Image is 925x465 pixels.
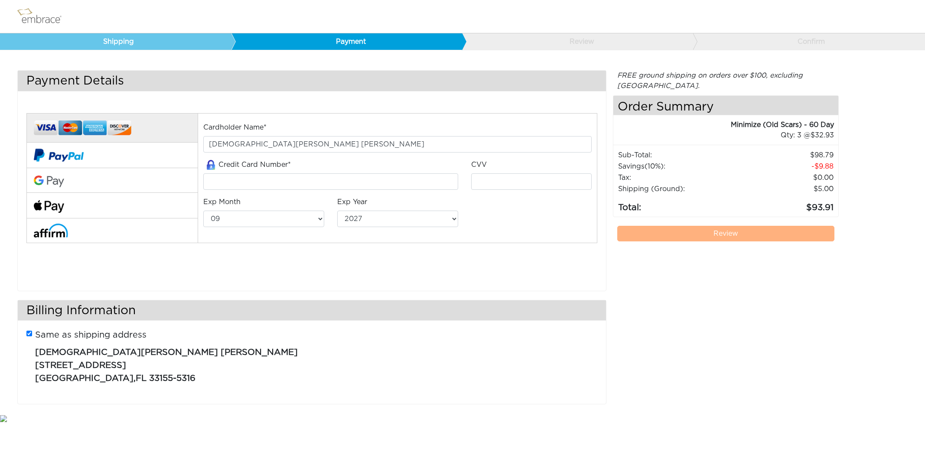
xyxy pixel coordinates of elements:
label: Same as shipping address [35,328,147,341]
td: 0.00 [737,172,834,183]
h3: Payment Details [18,71,606,91]
img: credit-cards.png [34,118,131,138]
img: amazon-lock.png [203,160,218,170]
span: FL [136,374,147,383]
td: 93.91 [737,195,834,215]
label: Exp Month [203,197,241,207]
span: [DEMOGRAPHIC_DATA][PERSON_NAME] [PERSON_NAME] [35,348,298,357]
td: Total: [618,195,736,215]
img: Google-Pay-Logo.svg [34,176,64,188]
span: 33155-5316 [149,374,195,383]
label: Credit Card Number* [203,159,291,170]
td: Savings : [618,161,736,172]
label: Exp Year [337,197,367,207]
span: 32.93 [811,132,834,139]
h4: Order Summary [613,96,838,115]
label: CVV [471,159,487,170]
td: 9.88 [737,161,834,172]
a: Review [617,226,834,241]
img: affirm-logo.svg [34,224,68,237]
img: logo.png [15,6,72,27]
span: (10%) [645,163,664,170]
a: Payment [231,33,462,50]
span: [GEOGRAPHIC_DATA] [35,374,134,383]
img: fullApplePay.png [34,200,64,213]
div: 3 @ [624,130,834,140]
p: , [35,341,590,385]
h3: Billing Information [18,300,606,321]
label: Cardholder Name* [203,122,267,133]
td: Tax: [618,172,736,183]
td: 98.79 [737,150,834,161]
td: Sub-Total: [618,150,736,161]
div: Minimize (Old Scars) - 60 Day [613,120,834,130]
span: [STREET_ADDRESS] [35,361,126,370]
div: FREE ground shipping on orders over $100, excluding [GEOGRAPHIC_DATA]. [613,70,839,91]
td: Shipping (Ground): [618,183,736,195]
td: $5.00 [737,183,834,195]
a: Review [462,33,693,50]
a: Confirm [693,33,924,50]
img: paypal-v2.png [34,143,84,168]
